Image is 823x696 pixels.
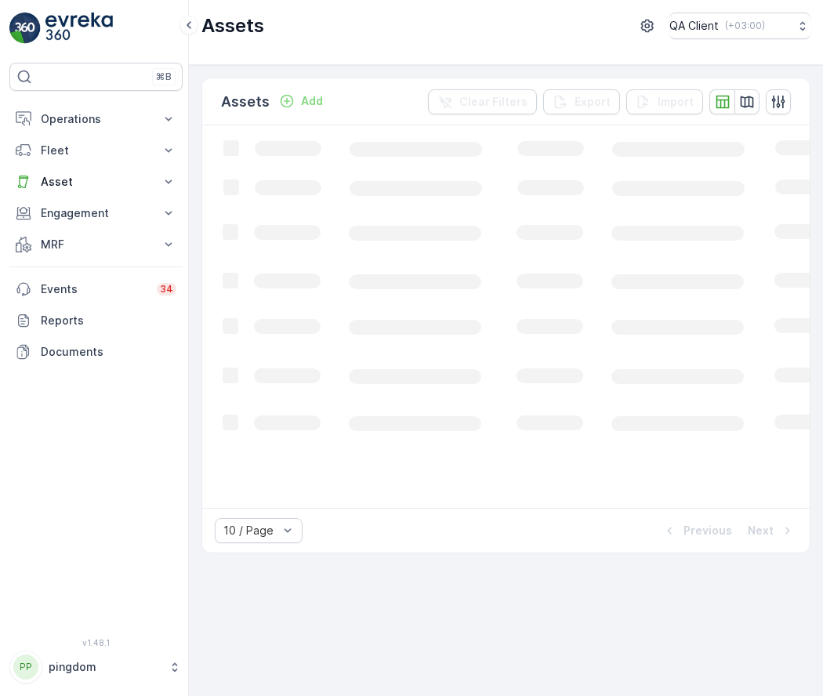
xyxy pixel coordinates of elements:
[9,103,183,135] button: Operations
[9,198,183,229] button: Engagement
[221,91,270,113] p: Assets
[273,92,329,111] button: Add
[9,305,183,336] a: Reports
[41,344,176,360] p: Documents
[9,651,183,683] button: PPpingdom
[669,13,810,39] button: QA Client(+03:00)
[669,18,719,34] p: QA Client
[9,135,183,166] button: Fleet
[683,523,732,538] p: Previous
[156,71,172,83] p: ⌘B
[41,111,151,127] p: Operations
[13,654,38,680] div: PP
[725,20,765,32] p: ( +03:00 )
[626,89,703,114] button: Import
[41,281,147,297] p: Events
[201,13,264,38] p: Assets
[45,13,113,44] img: logo_light-DOdMpM7g.png
[428,89,537,114] button: Clear Filters
[459,94,528,110] p: Clear Filters
[748,523,774,538] p: Next
[49,659,161,675] p: pingdom
[41,205,151,221] p: Engagement
[543,89,620,114] button: Export
[658,94,694,110] p: Import
[41,174,151,190] p: Asset
[160,283,173,295] p: 34
[9,274,183,305] a: Events34
[41,313,176,328] p: Reports
[9,336,183,368] a: Documents
[41,143,151,158] p: Fleet
[9,13,41,44] img: logo
[9,638,183,647] span: v 1.48.1
[746,521,797,540] button: Next
[301,93,323,109] p: Add
[9,166,183,198] button: Asset
[41,237,151,252] p: MRF
[575,94,611,110] p: Export
[660,521,734,540] button: Previous
[9,229,183,260] button: MRF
